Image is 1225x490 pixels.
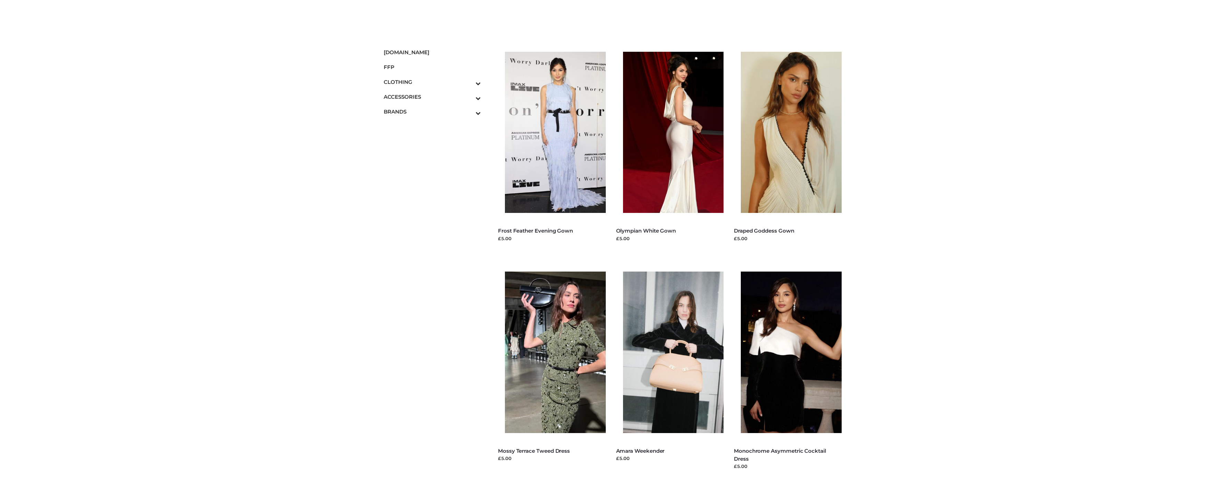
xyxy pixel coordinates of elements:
a: Olympian White Gown [616,227,676,234]
span: ACCESSORIES [384,93,481,101]
a: CLOTHINGToggle Submenu [384,75,481,89]
a: Mossy Terrace Tweed Dress [498,448,570,454]
a: Draped Goddess Gown [734,227,794,234]
div: £5.00 [498,235,606,242]
button: Toggle Submenu [457,75,481,89]
span: CLOTHING [384,78,481,86]
span: BRANDS [384,108,481,116]
a: FFP [384,60,481,75]
a: Frost Feather Evening Gown [498,227,573,234]
div: £5.00 [734,463,842,470]
div: £5.00 [616,235,724,242]
a: Monochrome Asymmetric Cocktail Dress [734,448,826,462]
a: BRANDSToggle Submenu [384,104,481,119]
a: Amara Weekender [616,448,665,454]
button: Toggle Submenu [457,104,481,119]
span: [DOMAIN_NAME] [384,48,481,56]
div: £5.00 [498,455,606,462]
span: FFP [384,63,481,71]
div: £5.00 [616,455,724,462]
a: ACCESSORIESToggle Submenu [384,89,481,104]
a: [DOMAIN_NAME] [384,45,481,60]
button: Toggle Submenu [457,89,481,104]
div: £5.00 [734,235,842,242]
